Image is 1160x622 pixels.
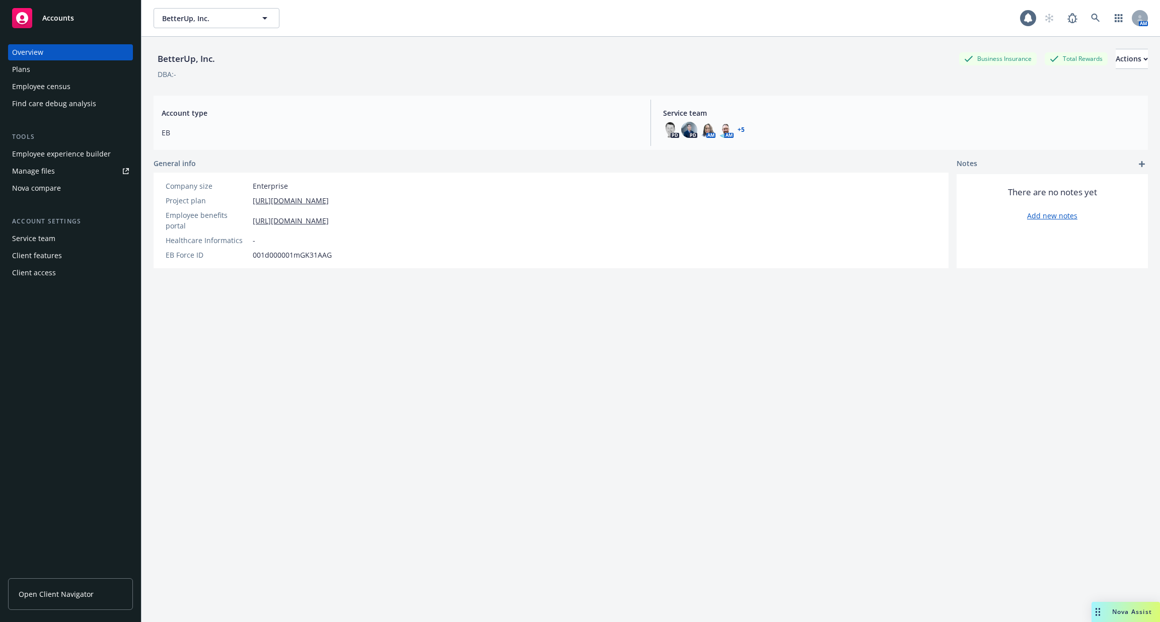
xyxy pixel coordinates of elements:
[19,589,94,599] span: Open Client Navigator
[12,61,30,77] div: Plans
[166,210,249,231] div: Employee benefits portal
[12,146,111,162] div: Employee experience builder
[8,79,133,95] a: Employee census
[8,265,133,281] a: Client access
[162,13,249,24] span: BetterUp, Inc.
[1112,607,1152,616] span: Nova Assist
[158,69,176,80] div: DBA: -
[8,132,133,142] div: Tools
[699,122,715,138] img: photo
[253,181,288,191] span: Enterprise
[717,122,734,138] img: photo
[959,52,1037,65] div: Business Insurance
[8,146,133,162] a: Employee experience builder
[162,108,638,118] span: Account type
[1039,8,1059,28] a: Start snowing
[12,180,61,196] div: Nova compare
[8,96,133,112] a: Find care debug analysis
[681,122,697,138] img: photo
[663,108,1140,118] span: Service team
[1008,186,1097,198] span: There are no notes yet
[12,96,96,112] div: Find care debug analysis
[12,248,62,264] div: Client features
[8,216,133,226] div: Account settings
[8,4,133,32] a: Accounts
[738,127,745,133] a: +5
[1092,602,1104,622] div: Drag to move
[1116,49,1148,68] div: Actions
[1045,52,1108,65] div: Total Rewards
[162,127,638,138] span: EB
[12,163,55,179] div: Manage files
[154,52,219,65] div: BetterUp, Inc.
[8,61,133,77] a: Plans
[253,195,329,206] a: [URL][DOMAIN_NAME]
[253,215,329,226] a: [URL][DOMAIN_NAME]
[253,250,332,260] span: 001d000001mGK31AAG
[42,14,74,22] span: Accounts
[1092,602,1160,622] button: Nova Assist
[154,158,196,169] span: General info
[166,235,249,246] div: Healthcare Informatics
[166,250,249,260] div: EB Force ID
[12,44,43,60] div: Overview
[8,230,133,247] a: Service team
[253,235,255,246] span: -
[8,248,133,264] a: Client features
[8,180,133,196] a: Nova compare
[957,158,977,170] span: Notes
[663,122,679,138] img: photo
[1027,210,1077,221] a: Add new notes
[12,265,56,281] div: Client access
[8,44,133,60] a: Overview
[12,230,55,247] div: Service team
[1116,49,1148,69] button: Actions
[1062,8,1082,28] a: Report a Bug
[8,163,133,179] a: Manage files
[166,181,249,191] div: Company size
[166,195,249,206] div: Project plan
[1109,8,1129,28] a: Switch app
[12,79,70,95] div: Employee census
[1136,158,1148,170] a: add
[1085,8,1106,28] a: Search
[154,8,279,28] button: BetterUp, Inc.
